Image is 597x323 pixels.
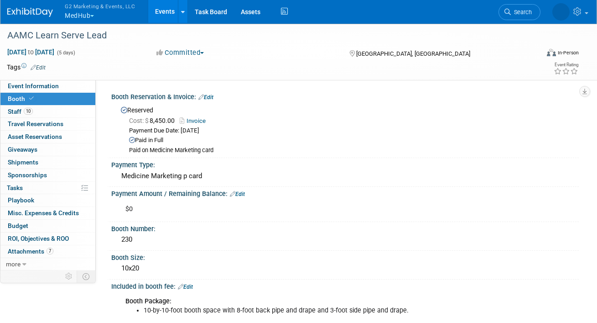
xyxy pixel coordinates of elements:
span: Giveaways [8,146,37,153]
div: Paid on Medicine Marketing card [129,147,572,154]
a: Attachments7 [0,245,95,258]
td: Tags [7,63,46,72]
a: Misc. Expenses & Credits [0,207,95,219]
span: Search [511,9,532,16]
div: Event Rating [554,63,578,67]
span: Misc. Expenses & Credits [8,209,79,217]
a: Staff10 [0,106,95,118]
a: ROI, Objectives & ROO [0,233,95,245]
div: Paid in Full [129,136,572,145]
td: Toggle Event Tabs [77,270,96,282]
a: Tasks [0,182,95,194]
a: Shipments [0,156,95,169]
span: 8,450.00 [129,117,178,124]
span: Playbook [8,196,34,204]
span: (5 days) [56,50,75,56]
b: Booth Package: [125,297,171,305]
span: 7 [47,248,53,254]
a: Search [498,4,540,20]
div: Booth Size: [111,251,579,262]
div: 230 [118,233,572,247]
span: Tasks [7,184,23,191]
a: Travel Reservations [0,118,95,130]
div: Payment Due Date: [DATE] [129,127,572,135]
button: Committed [153,48,208,58]
a: Edit [31,64,46,71]
td: Personalize Event Tab Strip [61,270,77,282]
a: Edit [178,284,193,290]
a: Booth [0,93,95,105]
div: 10x20 [118,261,572,275]
span: Asset Reservations [8,133,62,140]
img: ExhibitDay [7,8,53,17]
span: Attachments [8,248,53,255]
a: Edit [198,94,213,101]
div: Included in booth fee: [111,280,579,291]
a: Giveaways [0,143,95,156]
span: Cost: $ [129,117,150,124]
span: Event Information [8,82,59,90]
div: Booth Number: [111,222,579,233]
span: to [26,48,35,56]
div: In-Person [557,49,579,56]
span: Sponsorships [8,171,47,179]
li: 10-by-10-foot booth space with 8-foot back pipe and drape and 3-foot side pipe and drape. [144,306,482,315]
span: 10 [24,108,33,115]
a: Playbook [0,194,95,207]
div: Payment Type: [111,158,579,169]
span: more [6,260,21,268]
a: Invoice [180,117,210,124]
i: Booth reservation complete [29,96,34,101]
div: $0 [119,200,487,218]
span: [GEOGRAPHIC_DATA], [GEOGRAPHIC_DATA] [356,50,470,57]
div: Payment Amount / Remaining Balance: [111,187,579,199]
span: ROI, Objectives & ROO [8,235,69,242]
div: Medicine Marketing p card [118,169,572,183]
div: Reserved [118,103,572,155]
div: Event Format [495,48,579,61]
span: [DATE] [DATE] [7,48,55,56]
img: Nora McQuillan [552,3,570,21]
img: Format-Inperson.png [547,49,556,56]
span: Shipments [8,159,38,166]
a: Event Information [0,80,95,92]
a: Edit [230,191,245,197]
span: Staff [8,108,33,115]
span: Booth [8,95,36,102]
div: Booth Reservation & Invoice: [111,90,579,102]
a: Budget [0,220,95,232]
a: Asset Reservations [0,131,95,143]
a: Sponsorships [0,169,95,181]
span: Travel Reservations [8,120,63,127]
div: AAMC Learn Serve Lead [4,27,530,44]
span: G2 Marketing & Events, LLC [65,1,135,11]
a: more [0,258,95,270]
span: Budget [8,222,28,229]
